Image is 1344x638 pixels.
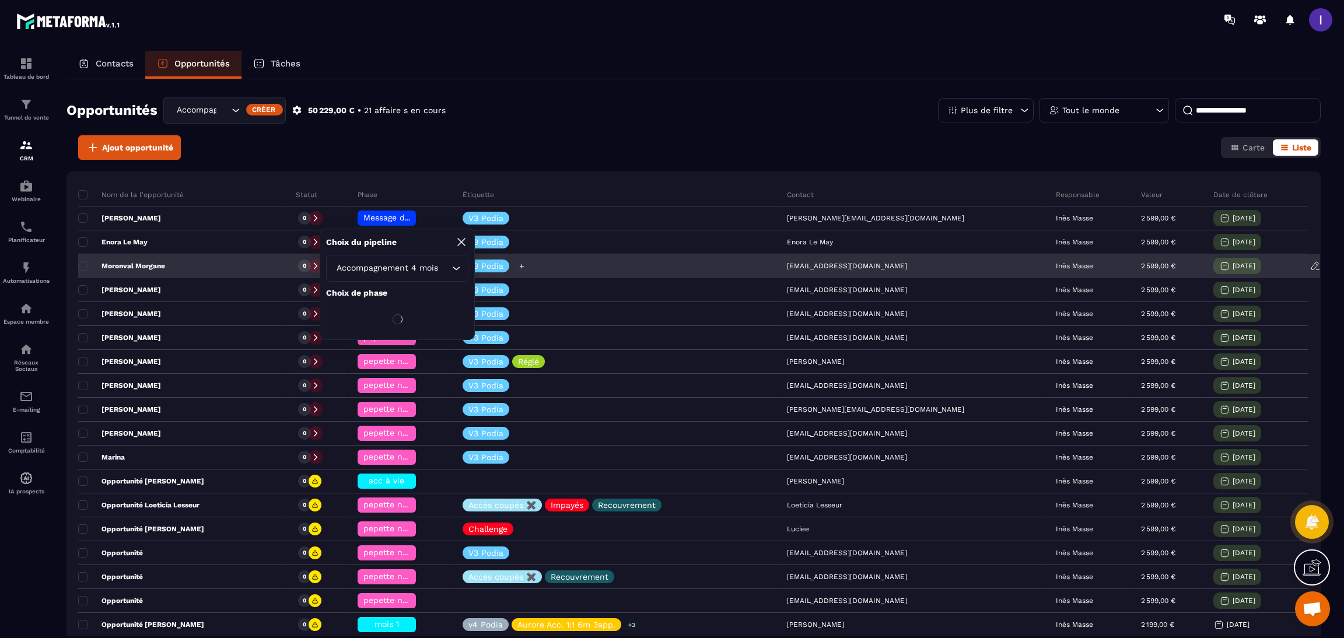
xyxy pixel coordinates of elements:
p: [DATE] [1233,214,1255,222]
p: [PERSON_NAME] [78,309,161,318]
p: CRM [3,155,50,162]
a: social-networksocial-networkRéseaux Sociaux [3,334,50,381]
p: Réglé [518,357,539,366]
p: V3 Podia [468,549,503,557]
p: 2 599,00 € [1141,549,1175,557]
p: Valeur [1141,190,1163,199]
p: 2 599,00 € [1141,405,1175,413]
p: [DATE] [1233,310,1255,318]
p: 0 [303,357,306,366]
p: [DATE] [1233,286,1255,294]
p: Opportunité [78,572,143,581]
span: pepette non active [363,500,439,509]
a: Opportunités [145,51,242,79]
span: pepette non active [363,380,439,390]
p: V3 Podia [468,286,503,294]
p: • [358,105,361,116]
p: 0 [303,214,306,222]
p: 0 [303,477,306,485]
p: V3 Podia [468,381,503,390]
p: Accès coupés ✖️ [468,501,536,509]
span: pepette non active [363,572,439,581]
p: Date de clôture [1213,190,1268,199]
p: [DATE] [1233,597,1255,605]
p: 0 [303,381,306,390]
p: Inès Masse [1056,238,1093,246]
span: Carte [1242,143,1265,152]
p: +3 [624,619,639,631]
p: V3 Podia [468,262,503,270]
span: pepette non active [363,452,439,461]
p: Recouvrement [598,501,656,509]
p: Inès Masse [1056,429,1093,437]
img: automations [19,302,33,316]
p: 2 599,00 € [1141,477,1175,485]
p: Statut [296,190,317,199]
span: mois 1 [374,619,399,629]
p: 0 [303,334,306,342]
p: Inès Masse [1056,453,1093,461]
p: Challenge [468,525,508,533]
p: V3 Podia [468,453,503,461]
span: pepette non active [363,428,439,437]
h2: Opportunités [66,99,157,122]
a: Tâches [242,51,312,79]
a: automationsautomationsAutomatisations [3,252,50,293]
img: automations [19,471,33,485]
p: [DATE] [1233,477,1255,485]
p: Impayés [551,501,583,509]
p: V3 Podia [468,310,503,318]
p: Contacts [96,58,134,69]
p: Inès Masse [1056,310,1093,318]
img: accountant [19,430,33,444]
p: Opportunités [174,58,230,69]
p: [DATE] [1233,549,1255,557]
span: pepette non active [363,404,439,413]
p: [DATE] [1233,381,1255,390]
p: 0 [303,286,306,294]
p: 2 599,00 € [1141,310,1175,318]
p: Marina [78,453,125,462]
input: Search for option [217,104,229,117]
p: Tableau de bord [3,73,50,80]
a: Contacts [66,51,145,79]
p: Inès Masse [1056,357,1093,366]
p: v4 Podia [468,621,503,629]
span: pepette non active [363,356,439,366]
p: 0 [303,621,306,629]
p: Choix de phase [326,288,468,299]
span: Liste [1292,143,1311,152]
p: Inès Masse [1056,501,1093,509]
a: accountantaccountantComptabilité [3,422,50,462]
p: Inès Masse [1056,621,1093,629]
p: [DATE] [1233,405,1255,413]
p: 0 [303,597,306,605]
a: schedulerschedulerPlanificateur [3,211,50,252]
p: [DATE] [1233,573,1255,581]
p: Opportunité [PERSON_NAME] [78,620,204,629]
button: Ajout opportunité [78,135,181,160]
button: Carte [1223,139,1272,156]
p: Comptabilité [3,447,50,454]
p: Opportunité [78,548,143,558]
p: 0 [303,501,306,509]
p: V3 Podia [468,405,503,413]
p: 0 [303,238,306,246]
p: Inès Masse [1056,477,1093,485]
img: scheduler [19,220,33,234]
span: pepette non active [363,524,439,533]
span: Accompagnement 4 mois [334,262,440,275]
p: 0 [303,525,306,533]
p: Enora Le May [78,237,148,247]
p: V3 Podia [468,429,503,437]
p: 0 [303,429,306,437]
p: [PERSON_NAME] [78,357,161,366]
p: Tout le monde [1062,106,1119,114]
p: Opportunité Loeticia Lesseur [78,500,199,510]
p: V3 Podia [468,357,503,366]
img: automations [19,261,33,275]
p: [DATE] [1233,453,1255,461]
p: 2 599,00 € [1141,429,1175,437]
a: emailemailE-mailing [3,381,50,422]
p: Phase [358,190,377,199]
